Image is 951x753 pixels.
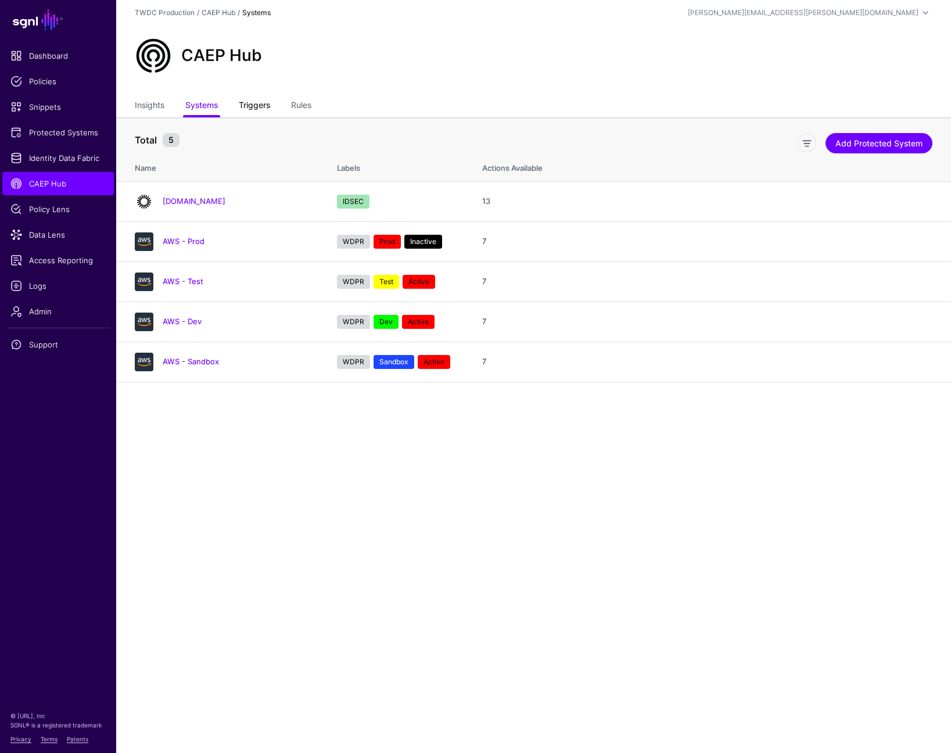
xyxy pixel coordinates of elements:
[135,232,153,251] img: svg+xml;base64,PHN2ZyB3aWR0aD0iNjQiIGhlaWdodD0iNjQiIHZpZXdCb3g9IjAgMCA2NCA2NCIgZmlsbD0ibm9uZSIgeG...
[135,192,153,211] img: svg+xml;base64,PHN2ZyB3aWR0aD0iNjQiIGhlaWdodD0iNjQiIHZpZXdCb3g9IjAgMCA2NCA2NCIgZmlsbD0ibm9uZSIgeG...
[471,302,951,342] td: 7
[181,46,262,66] h2: CAEP Hub
[163,277,203,286] a: AWS - Test
[402,315,435,329] span: Active
[10,127,106,138] span: Protected Systems
[185,95,218,117] a: Systems
[10,280,106,292] span: Logs
[2,44,114,67] a: Dashboard
[2,70,114,93] a: Policies
[10,711,106,720] p: © [URL], Inc
[163,317,202,326] a: AWS - Dev
[135,8,195,17] a: TWDC Production
[826,133,932,153] a: Add Protected System
[163,133,180,147] small: 5
[2,121,114,144] a: Protected Systems
[41,736,58,743] a: Terms
[7,7,109,33] a: SGNL
[135,353,153,371] img: svg+xml;base64,PHN2ZyB3aWR0aD0iNjQiIGhlaWdodD0iNjQiIHZpZXdCb3g9IjAgMCA2NCA2NCIgZmlsbD0ibm9uZSIgeG...
[337,355,370,369] span: WDPR
[195,8,202,18] div: /
[239,95,270,117] a: Triggers
[10,720,106,730] p: SGNL® is a registered trademark
[337,315,370,329] span: WDPR
[374,275,399,289] span: Test
[471,342,951,382] td: 7
[374,235,401,249] span: Prod
[337,195,369,209] span: IDSEC
[235,8,242,18] div: /
[10,339,106,350] span: Support
[10,50,106,62] span: Dashboard
[2,300,114,323] a: Admin
[374,315,399,329] span: Dev
[10,76,106,87] span: Policies
[10,152,106,164] span: Identity Data Fabric
[10,229,106,241] span: Data Lens
[2,223,114,246] a: Data Lens
[135,134,157,146] strong: Total
[2,198,114,221] a: Policy Lens
[471,151,951,181] th: Actions Available
[10,101,106,113] span: Snippets
[418,355,450,369] span: Active
[202,8,235,17] a: CAEP Hub
[337,275,370,289] span: WDPR
[325,151,471,181] th: Labels
[374,355,414,369] span: Sandbox
[10,178,106,189] span: CAEP Hub
[471,221,951,261] td: 7
[2,249,114,272] a: Access Reporting
[291,95,311,117] a: Rules
[135,272,153,291] img: svg+xml;base64,PHN2ZyB3aWR0aD0iNjQiIGhlaWdodD0iNjQiIHZpZXdCb3g9IjAgMCA2NCA2NCIgZmlsbD0ibm9uZSIgeG...
[163,357,219,366] a: AWS - Sandbox
[116,151,325,181] th: Name
[337,235,370,249] span: WDPR
[135,313,153,331] img: svg+xml;base64,PHN2ZyB3aWR0aD0iNjQiIGhlaWdodD0iNjQiIHZpZXdCb3g9IjAgMCA2NCA2NCIgZmlsbD0ibm9uZSIgeG...
[10,736,31,743] a: Privacy
[2,146,114,170] a: Identity Data Fabric
[403,275,435,289] span: Active
[2,172,114,195] a: CAEP Hub
[471,181,951,221] td: 13
[10,203,106,215] span: Policy Lens
[10,254,106,266] span: Access Reporting
[2,95,114,119] a: Snippets
[242,8,271,17] strong: Systems
[163,236,204,246] a: AWS - Prod
[688,8,918,18] div: [PERSON_NAME][EMAIL_ADDRESS][PERSON_NAME][DOMAIN_NAME]
[471,261,951,302] td: 7
[135,95,164,117] a: Insights
[67,736,88,743] a: Patents
[163,196,225,206] a: [DOMAIN_NAME]
[2,274,114,297] a: Logs
[10,306,106,317] span: Admin
[404,235,442,249] span: Inactive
